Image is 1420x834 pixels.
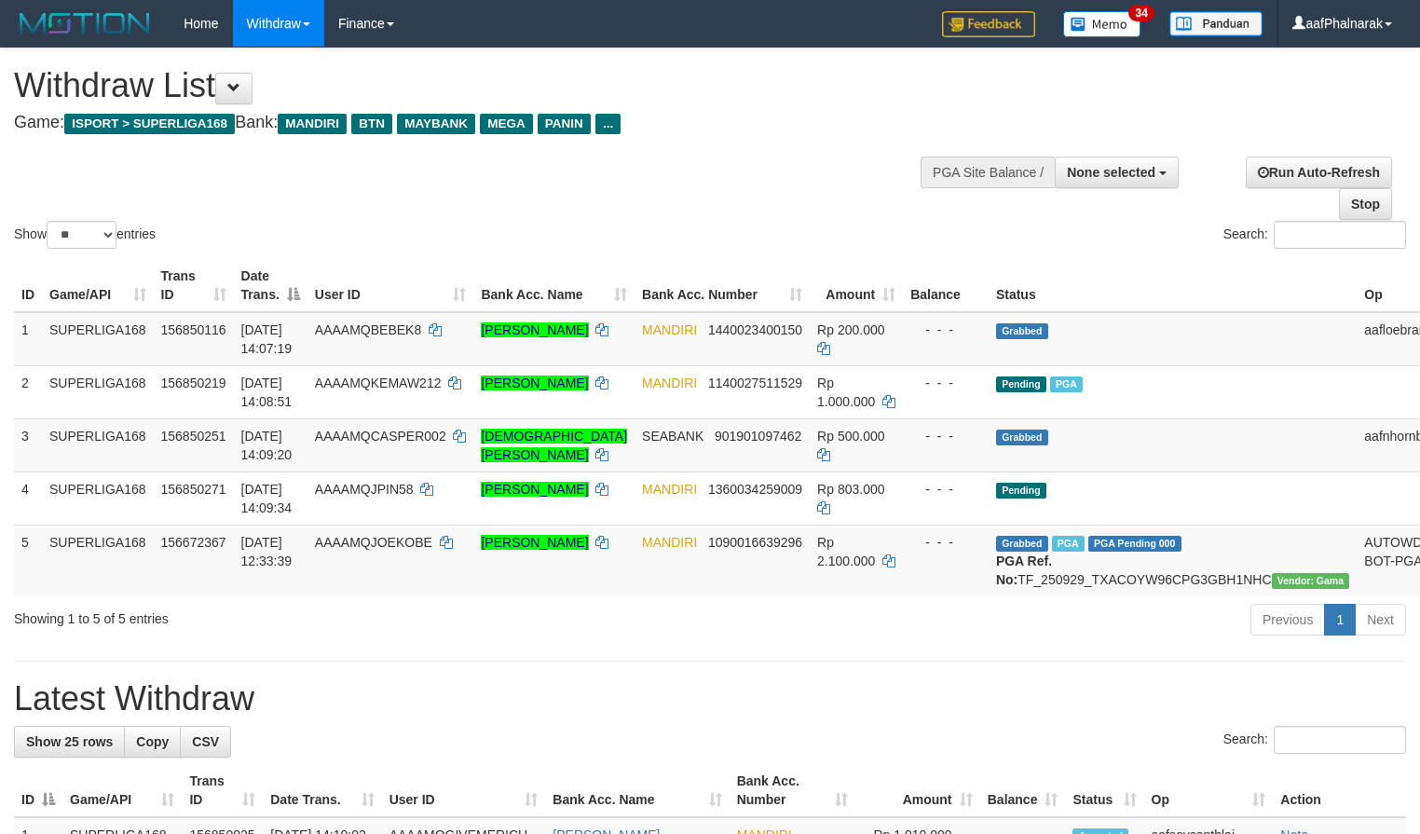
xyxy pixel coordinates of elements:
input: Search: [1274,726,1406,754]
span: Copy [136,734,169,749]
span: 156672367 [161,535,226,550]
img: Feedback.jpg [942,11,1035,37]
span: Pending [996,483,1046,499]
a: CSV [180,726,231,758]
span: [DATE] 14:09:20 [241,429,293,462]
span: 156850271 [161,482,226,497]
th: Game/API: activate to sort column ascending [42,259,154,312]
a: Previous [1250,604,1325,636]
a: [DEMOGRAPHIC_DATA][PERSON_NAME] [481,429,627,462]
a: [PERSON_NAME] [481,322,588,337]
td: 5 [14,525,42,596]
img: panduan.png [1169,11,1263,36]
span: ISPORT > SUPERLIGA168 [64,114,235,134]
th: User ID: activate to sort column ascending [307,259,474,312]
th: Action [1273,764,1406,817]
td: 3 [14,418,42,472]
h1: Latest Withdraw [14,680,1406,718]
span: Rp 2.100.000 [817,535,875,568]
th: Game/API: activate to sort column ascending [62,764,182,817]
span: AAAAMQBEBEK8 [315,322,421,337]
a: 1 [1324,604,1356,636]
a: Run Auto-Refresh [1246,157,1392,188]
span: MANDIRI [642,482,697,497]
span: Copy 1090016639296 to clipboard [708,535,802,550]
div: - - - [910,427,981,445]
img: Button%20Memo.svg [1063,11,1141,37]
span: 156850116 [161,322,226,337]
span: Grabbed [996,430,1048,445]
span: Marked by aafsengchandara [1052,536,1085,552]
span: Grabbed [996,323,1048,339]
th: Status [989,259,1357,312]
span: Rp 200.000 [817,322,884,337]
span: MANDIRI [642,376,697,390]
span: MEGA [480,114,533,134]
span: SEABANK [642,429,703,444]
span: MANDIRI [278,114,347,134]
span: PANIN [538,114,591,134]
span: Rp 500.000 [817,429,884,444]
td: 1 [14,312,42,366]
th: Balance: activate to sort column ascending [980,764,1066,817]
span: Marked by aafsoycanthlai [1050,376,1083,392]
div: PGA Site Balance / [921,157,1055,188]
th: Date Trans.: activate to sort column ascending [263,764,381,817]
a: [PERSON_NAME] [481,535,588,550]
th: Amount: activate to sort column ascending [810,259,903,312]
th: Trans ID: activate to sort column ascending [154,259,234,312]
span: Copy 901901097462 to clipboard [715,429,801,444]
span: None selected [1067,165,1155,180]
label: Show entries [14,221,156,249]
span: AAAAMQJPIN58 [315,482,414,497]
th: ID: activate to sort column descending [14,764,62,817]
img: MOTION_logo.png [14,9,156,37]
span: Copy 1140027511529 to clipboard [708,376,802,390]
div: - - - [910,533,981,552]
h1: Withdraw List [14,67,928,104]
th: Amount: activate to sort column ascending [855,764,979,817]
h4: Game: Bank: [14,114,928,132]
span: 34 [1128,5,1154,21]
span: 156850219 [161,376,226,390]
th: Balance [903,259,989,312]
span: Rp 1.000.000 [817,376,875,409]
span: MANDIRI [642,322,697,337]
span: Copy 1440023400150 to clipboard [708,322,802,337]
div: Showing 1 to 5 of 5 entries [14,602,578,628]
b: PGA Ref. No: [996,554,1052,587]
span: Copy 1360034259009 to clipboard [708,482,802,497]
span: Show 25 rows [26,734,113,749]
td: 2 [14,365,42,418]
span: AAAAMQJOEKOBE [315,535,432,550]
th: Date Trans.: activate to sort column descending [234,259,307,312]
th: Trans ID: activate to sort column ascending [182,764,263,817]
span: Pending [996,376,1046,392]
select: Showentries [47,221,116,249]
th: User ID: activate to sort column ascending [382,764,546,817]
a: [PERSON_NAME] [481,482,588,497]
td: SUPERLIGA168 [42,525,154,596]
a: [PERSON_NAME] [481,376,588,390]
span: Grabbed [996,536,1048,552]
a: Show 25 rows [14,726,125,758]
label: Search: [1223,221,1406,249]
th: Bank Acc. Number: activate to sort column ascending [635,259,810,312]
th: Bank Acc. Name: activate to sort column ascending [473,259,635,312]
th: Bank Acc. Name: activate to sort column ascending [545,764,729,817]
span: ... [595,114,621,134]
th: Bank Acc. Number: activate to sort column ascending [730,764,856,817]
input: Search: [1274,221,1406,249]
span: MAYBANK [397,114,475,134]
span: [DATE] 14:07:19 [241,322,293,356]
td: SUPERLIGA168 [42,418,154,472]
span: MANDIRI [642,535,697,550]
td: 4 [14,472,42,525]
th: ID [14,259,42,312]
span: BTN [351,114,392,134]
td: SUPERLIGA168 [42,472,154,525]
td: SUPERLIGA168 [42,365,154,418]
a: Copy [124,726,181,758]
th: Op: activate to sort column ascending [1144,764,1274,817]
div: - - - [910,480,981,499]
